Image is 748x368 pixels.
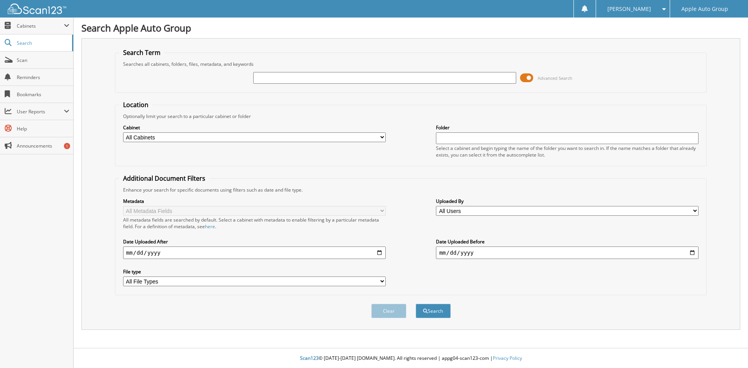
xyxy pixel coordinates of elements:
img: scan123-logo-white.svg [8,4,66,14]
span: Reminders [17,74,69,81]
span: Apple Auto Group [681,7,728,11]
label: Uploaded By [436,198,699,204]
div: © [DATE]-[DATE] [DOMAIN_NAME]. All rights reserved | appg04-scan123-com | [74,349,748,368]
label: Date Uploaded After [123,238,386,245]
span: User Reports [17,108,64,115]
span: Scan [17,57,69,63]
span: Announcements [17,143,69,149]
div: Optionally limit your search to a particular cabinet or folder [119,113,703,120]
label: File type [123,268,386,275]
span: Help [17,125,69,132]
button: Clear [371,304,406,318]
a: Privacy Policy [493,355,522,361]
label: Cabinet [123,124,386,131]
span: Advanced Search [538,75,572,81]
span: Cabinets [17,23,64,29]
legend: Location [119,100,152,109]
input: start [123,247,386,259]
legend: Additional Document Filters [119,174,209,183]
span: Search [17,40,68,46]
label: Date Uploaded Before [436,238,699,245]
legend: Search Term [119,48,164,57]
div: All metadata fields are searched by default. Select a cabinet with metadata to enable filtering b... [123,217,386,230]
div: Select a cabinet and begin typing the name of the folder you want to search in. If the name match... [436,145,699,158]
iframe: Chat Widget [709,331,748,368]
div: 1 [64,143,70,149]
h1: Search Apple Auto Group [81,21,740,34]
label: Metadata [123,198,386,204]
div: Searches all cabinets, folders, files, metadata, and keywords [119,61,703,67]
label: Folder [436,124,699,131]
div: Enhance your search for specific documents using filters such as date and file type. [119,187,703,193]
span: [PERSON_NAME] [607,7,651,11]
button: Search [416,304,451,318]
input: end [436,247,699,259]
a: here [205,223,215,230]
span: Scan123 [300,355,319,361]
span: Bookmarks [17,91,69,98]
